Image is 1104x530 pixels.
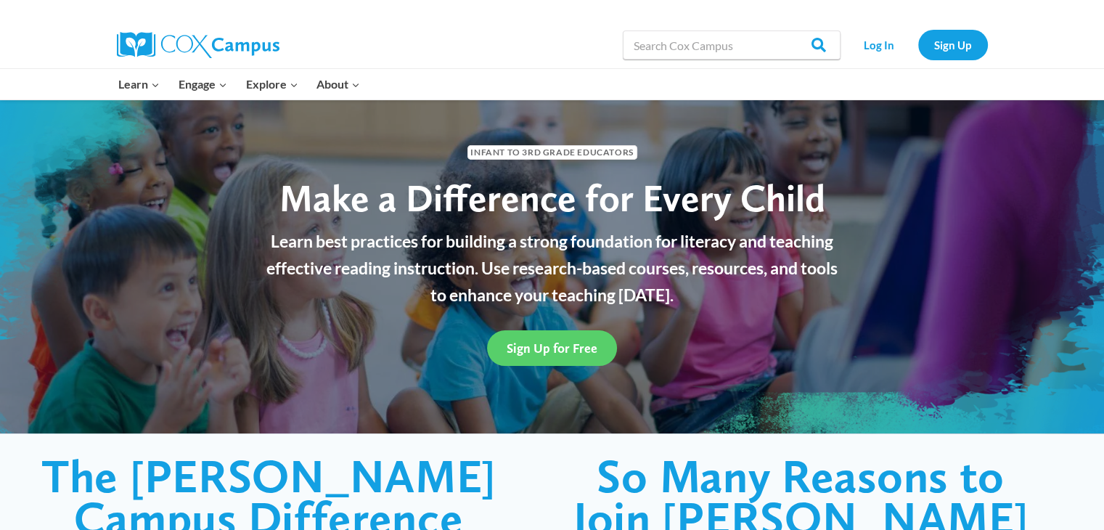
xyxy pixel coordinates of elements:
input: Search Cox Campus [623,30,841,60]
button: Child menu of About [307,69,369,99]
nav: Secondary Navigation [848,30,988,60]
p: Learn best practices for building a strong foundation for literacy and teaching effective reading... [258,228,846,308]
button: Child menu of Explore [237,69,308,99]
span: Sign Up for Free [507,341,597,356]
nav: Primary Navigation [110,69,369,99]
img: Cox Campus [117,32,279,58]
button: Child menu of Engage [169,69,237,99]
a: Log In [848,30,911,60]
button: Child menu of Learn [110,69,170,99]
a: Sign Up for Free [487,330,617,366]
span: Infant to 3rd Grade Educators [467,145,637,159]
span: Make a Difference for Every Child [279,175,825,221]
a: Sign Up [918,30,988,60]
